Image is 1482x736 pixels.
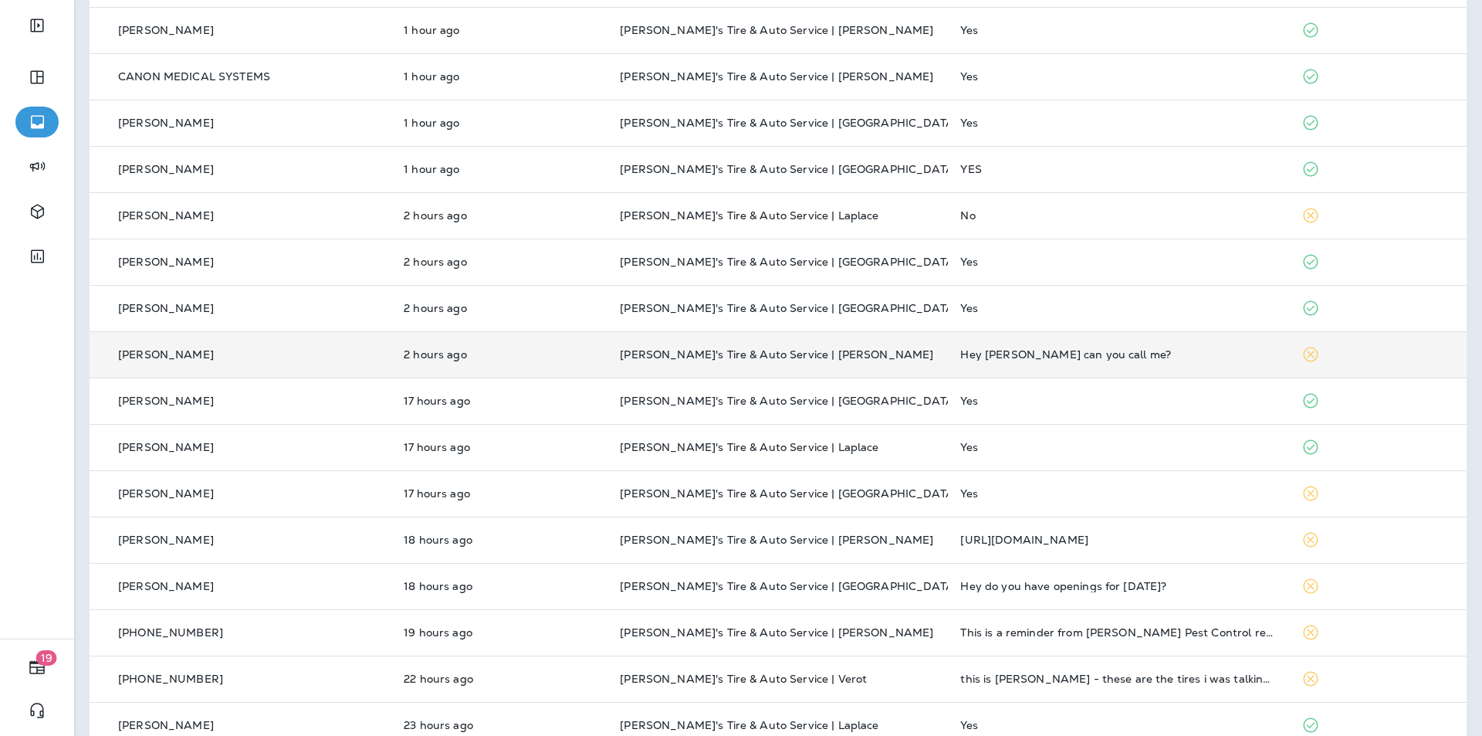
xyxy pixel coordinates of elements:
p: CANON MEDICAL SYSTEMS [118,70,270,83]
p: Aug 13, 2025 08:04 AM [404,209,595,222]
span: [PERSON_NAME]'s Tire & Auto Service | [GEOGRAPHIC_DATA] [620,301,958,315]
span: [PERSON_NAME]'s Tire & Auto Service | [PERSON_NAME] [620,348,933,361]
div: this is Neil Vincent - these are the tires i was talking to you about for my AT4 [960,673,1276,685]
p: Aug 13, 2025 08:47 AM [404,24,595,36]
p: [PERSON_NAME] [118,487,214,500]
p: Aug 12, 2025 04:29 PM [404,441,595,453]
p: Aug 12, 2025 04:41 PM [404,395,595,407]
p: Aug 13, 2025 08:18 AM [404,117,595,129]
p: [PERSON_NAME] [118,719,214,731]
span: [PERSON_NAME]'s Tire & Auto Service | [PERSON_NAME] [620,533,933,547]
div: Yes [960,256,1276,268]
div: Yes [960,302,1276,314]
span: 19 [36,650,57,666]
span: [PERSON_NAME]'s Tire & Auto Service | Verot [620,672,867,686]
button: Expand Sidebar [15,10,59,41]
p: [PERSON_NAME] [118,534,214,546]
p: [PHONE_NUMBER] [118,626,223,639]
p: Aug 12, 2025 11:14 AM [404,673,595,685]
div: Yes [960,395,1276,407]
p: Aug 12, 2025 10:56 AM [404,719,595,731]
div: Yes [960,441,1276,453]
p: [PERSON_NAME] [118,117,214,129]
span: [PERSON_NAME]'s Tire & Auto Service | [PERSON_NAME] [620,70,933,83]
p: Aug 13, 2025 07:46 AM [404,302,595,314]
p: [PERSON_NAME] [118,256,214,268]
div: Yes [960,719,1276,731]
p: [PERSON_NAME] [118,348,214,361]
span: [PERSON_NAME]'s Tire & Auto Service | Laplace [620,718,878,732]
p: Aug 12, 2025 04:22 PM [404,487,595,500]
div: This is a reminder from LaJaunie's Pest Control regarding your PEST CONTROL SERVICE at 421 BELLE ... [960,626,1276,639]
span: [PERSON_NAME]'s Tire & Auto Service | [GEOGRAPHIC_DATA] [620,116,958,130]
div: https://youtube.com/shorts/bU3tZ0-guAg?si=xJ4tOLrCREfCIuIr [960,534,1276,546]
p: Aug 13, 2025 07:46 AM [404,256,595,268]
div: Yes [960,70,1276,83]
span: [PERSON_NAME]'s Tire & Auto Service | [PERSON_NAME] [620,626,933,639]
div: YES [960,163,1276,175]
p: [PERSON_NAME] [118,441,214,453]
p: [PERSON_NAME] [118,209,214,222]
div: Yes [960,117,1276,129]
div: Yes [960,487,1276,500]
p: [PERSON_NAME] [118,163,214,175]
p: Aug 12, 2025 03:20 PM [404,580,595,592]
div: Hey Jody can you call me? [960,348,1276,361]
p: Aug 13, 2025 08:47 AM [404,70,595,83]
span: [PERSON_NAME]'s Tire & Auto Service | Laplace [620,209,878,222]
p: [PERSON_NAME] [118,302,214,314]
div: Hey do you have openings for tomorrow? [960,580,1276,592]
p: [PERSON_NAME] [118,395,214,407]
span: [PERSON_NAME]'s Tire & Auto Service | [GEOGRAPHIC_DATA] [620,394,958,408]
span: [PERSON_NAME]'s Tire & Auto Service | [GEOGRAPHIC_DATA] [620,487,958,500]
span: [PERSON_NAME]'s Tire & Auto Service | Laplace [620,440,878,454]
p: [PERSON_NAME] [118,24,214,36]
span: [PERSON_NAME]'s Tire & Auto Service | [PERSON_NAME] [620,23,933,37]
span: [PERSON_NAME]'s Tire & Auto Service | [GEOGRAPHIC_DATA] [620,162,958,176]
p: Aug 12, 2025 02:59 PM [404,626,595,639]
p: [PHONE_NUMBER] [118,673,223,685]
div: Yes [960,24,1276,36]
span: [PERSON_NAME]'s Tire & Auto Service | [GEOGRAPHIC_DATA][PERSON_NAME] [620,255,1054,269]
p: Aug 13, 2025 08:07 AM [404,163,595,175]
div: No [960,209,1276,222]
button: 19 [15,652,59,683]
span: [PERSON_NAME]'s Tire & Auto Service | [GEOGRAPHIC_DATA] [620,579,958,593]
p: [PERSON_NAME] [118,580,214,592]
p: Aug 13, 2025 07:43 AM [404,348,595,361]
p: Aug 12, 2025 04:01 PM [404,534,595,546]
